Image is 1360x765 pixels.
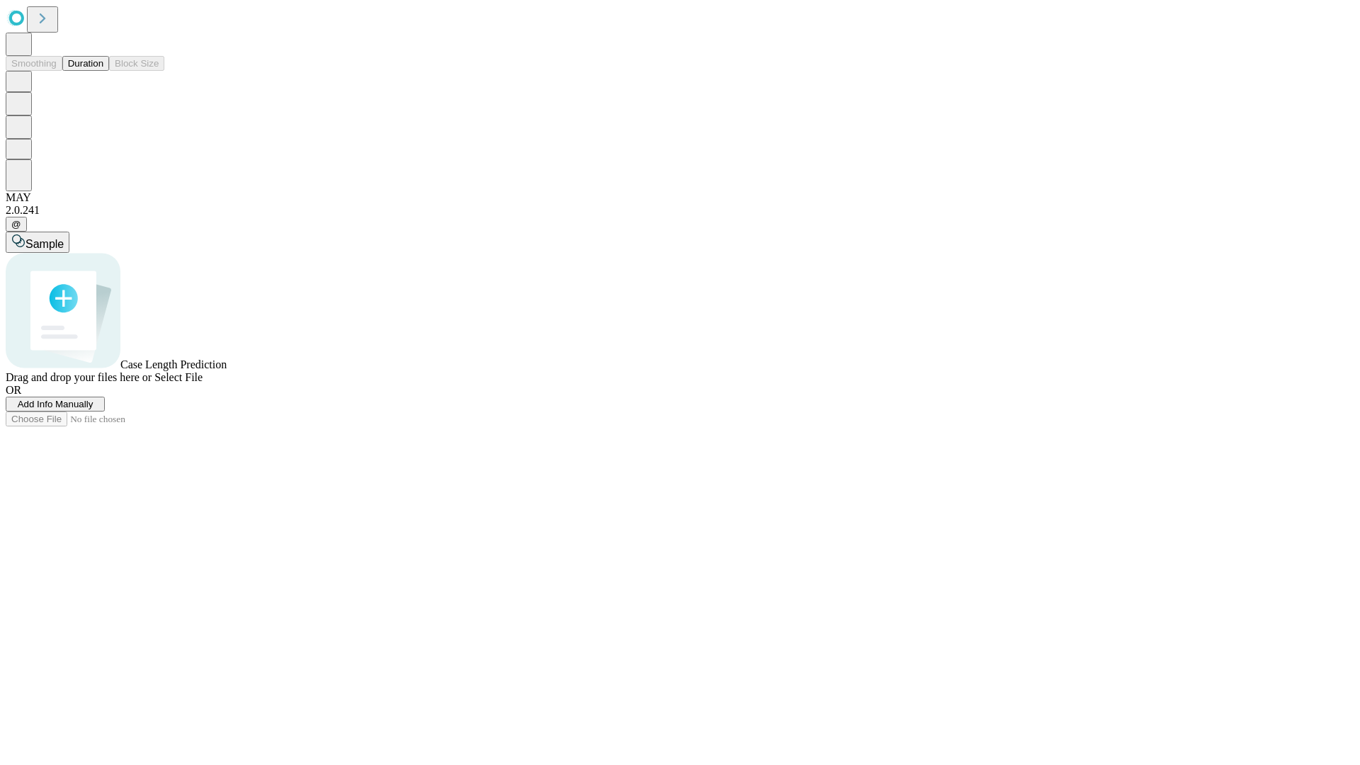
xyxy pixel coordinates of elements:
[154,371,203,383] span: Select File
[6,371,152,383] span: Drag and drop your files here or
[18,399,93,409] span: Add Info Manually
[25,238,64,250] span: Sample
[6,384,21,396] span: OR
[6,397,105,412] button: Add Info Manually
[6,232,69,253] button: Sample
[109,56,164,71] button: Block Size
[6,217,27,232] button: @
[11,219,21,229] span: @
[6,191,1354,204] div: MAY
[120,358,227,370] span: Case Length Prediction
[6,204,1354,217] div: 2.0.241
[62,56,109,71] button: Duration
[6,56,62,71] button: Smoothing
